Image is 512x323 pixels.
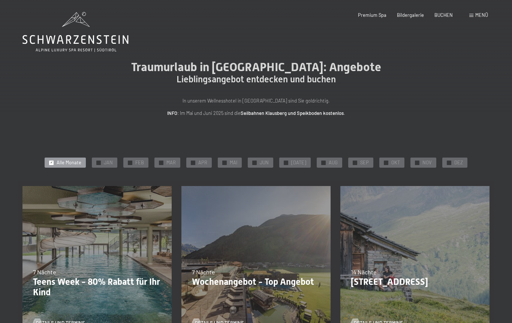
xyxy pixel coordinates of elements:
[351,268,377,275] span: 14 Nächte
[33,268,56,275] span: 7 Nächte
[192,268,215,275] span: 7 Nächte
[358,12,386,18] a: Premium Spa
[285,161,287,165] span: ✓
[260,159,269,166] span: JUN
[291,159,306,166] span: [DATE]
[177,74,336,85] span: Lieblingsangebot entdecken und buchen
[33,277,161,298] p: Teens Week - 80% Rabatt für Ihr Kind
[106,109,406,117] p: : Im Mai und Juni 2025 sind die .
[385,161,388,165] span: ✓
[329,159,338,166] span: AUG
[422,159,432,166] span: NOV
[354,161,356,165] span: ✓
[416,161,419,165] span: ✓
[135,159,144,166] span: FEB
[97,161,100,165] span: ✓
[192,161,195,165] span: ✓
[230,159,237,166] span: MAI
[475,12,488,18] span: Menü
[50,161,53,165] span: ✓
[104,159,113,166] span: JAN
[131,60,381,74] span: Traumurlaub in [GEOGRAPHIC_DATA]: Angebote
[322,161,325,165] span: ✓
[253,161,256,165] span: ✓
[397,12,424,18] a: Bildergalerie
[434,12,453,18] a: BUCHEN
[167,110,177,116] strong: INFO
[454,159,463,166] span: DEZ
[129,161,132,165] span: ✓
[448,161,451,165] span: ✓
[57,159,81,166] span: Alle Monate
[360,159,369,166] span: SEP
[391,159,400,166] span: OKT
[223,161,226,165] span: ✓
[160,161,163,165] span: ✓
[106,97,406,104] p: In unserem Wellnesshotel in [GEOGRAPHIC_DATA] sind Sie goldrichtig.
[198,159,207,166] span: APR
[241,110,344,116] strong: Seilbahnen Klausberg und Speikboden kostenlos
[166,159,176,166] span: MAR
[192,277,320,287] p: Wochenangebot - Top Angebot
[351,277,479,287] p: [STREET_ADDRESS]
